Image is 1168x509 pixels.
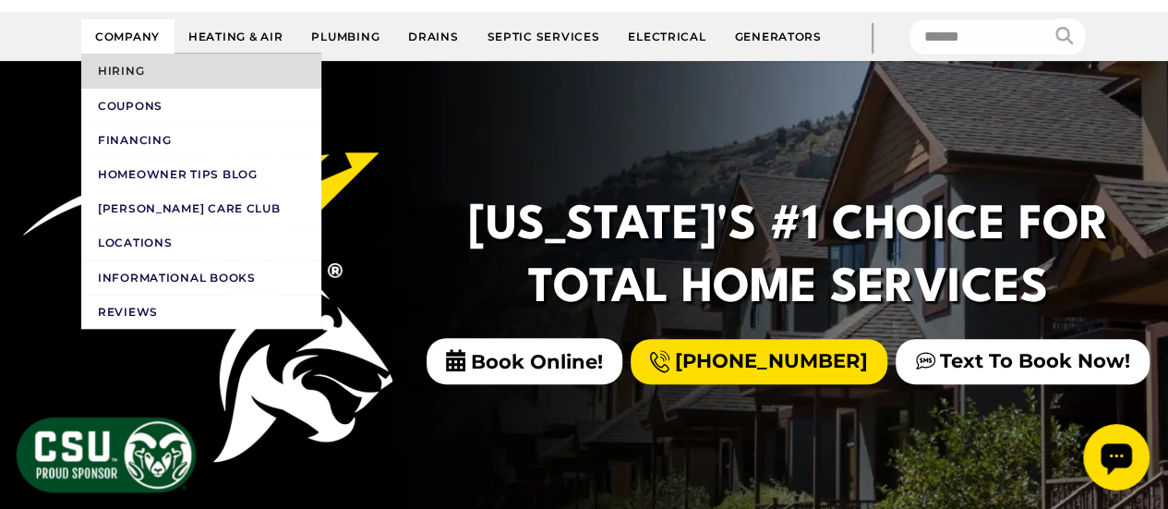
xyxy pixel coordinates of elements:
[297,19,394,54] a: Plumbing
[81,295,321,329] a: Reviews
[427,338,622,384] span: Book Online!
[81,89,321,123] a: Coupons
[720,19,835,54] a: Generators
[175,19,297,54] a: Heating & Air
[896,339,1150,384] a: Text To Book Now!
[81,261,321,295] a: Informational Books
[81,123,321,157] a: Financing
[81,54,321,88] a: Hiring
[394,19,473,54] a: Drains
[464,196,1113,321] h2: [US_STATE]'s #1 Choice For Total Home Services
[81,157,321,191] a: Homeowner Tips Blog
[81,225,321,260] a: Locations
[81,19,175,54] a: Company
[614,19,720,54] a: Electrical
[631,339,887,384] a: [PHONE_NUMBER]
[14,415,199,495] img: CSU Sponsor Badge
[836,12,909,61] div: |
[473,19,614,54] a: Septic Services
[7,7,74,74] div: Open chat widget
[81,191,321,225] a: [PERSON_NAME] Care Club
